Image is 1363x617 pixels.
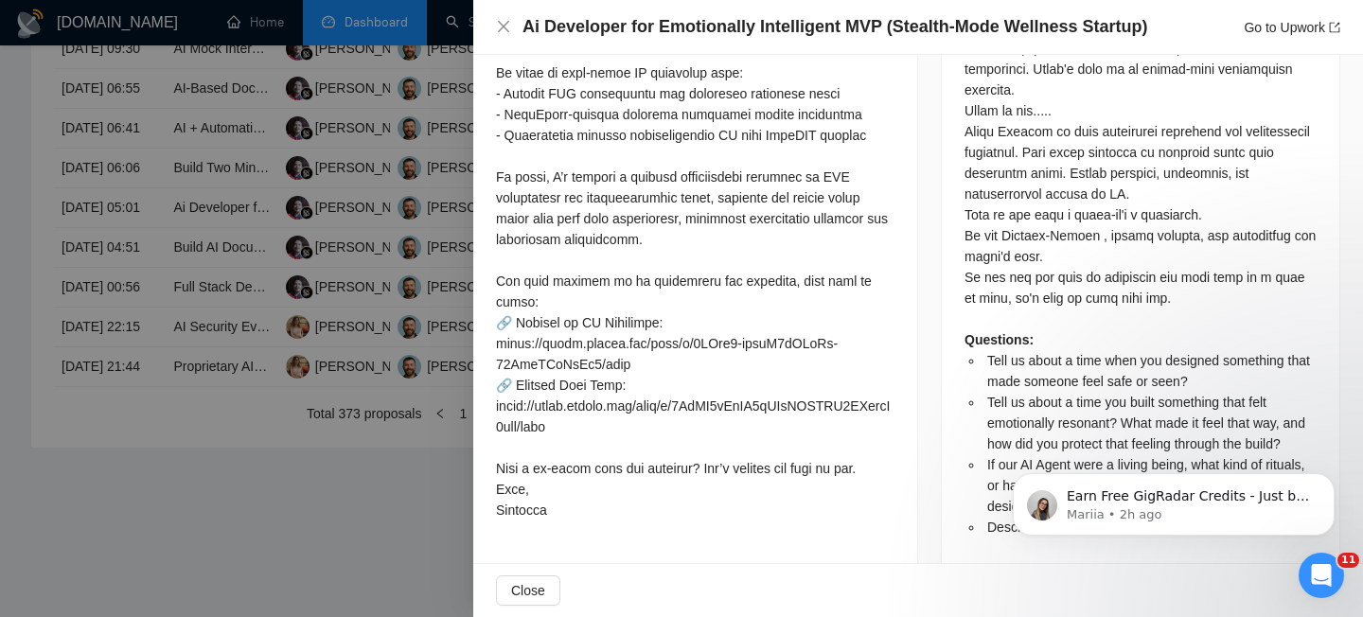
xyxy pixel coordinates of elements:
[511,580,545,601] span: Close
[496,19,511,35] button: Close
[1244,20,1340,35] a: Go to Upworkexport
[496,575,560,606] button: Close
[1337,553,1359,568] span: 11
[1329,22,1340,33] span: export
[984,433,1363,566] iframe: Intercom notifications message
[522,15,1147,39] h4: Ai Developer for Emotionally Intelligent MVP (Stealth-Mode Wellness Startup)
[987,395,1305,451] span: Tell us about a time you built something that felt emotionally resonant? What made it feel that w...
[1299,553,1344,598] iframe: Intercom live chat
[496,19,511,34] span: close
[965,332,1034,347] strong: Questions:
[987,353,1310,389] span: Tell us about a time when you designed something that made someone feel safe or seen?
